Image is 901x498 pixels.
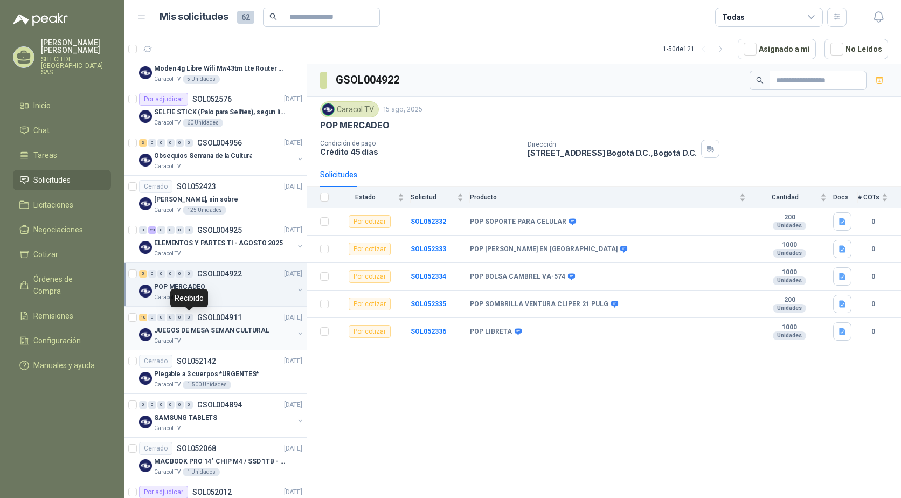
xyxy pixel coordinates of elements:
[197,314,242,321] p: GSOL004911
[157,314,165,321] div: 0
[177,445,216,452] p: SOL052068
[124,45,307,88] a: CerradoSOL052584[DATE] Company LogoModen 4g Libre Wifi Mw43tm Lte Router Móvil Internet 5ghzCarac...
[383,105,422,115] p: 15 ago, 2025
[176,270,184,278] div: 0
[33,224,83,236] span: Negociaciones
[183,381,231,389] div: 1.500 Unidades
[41,39,111,54] p: [PERSON_NAME] [PERSON_NAME]
[663,40,729,58] div: 1 - 50 de 121
[124,88,307,132] a: Por adjudicarSOL052576[DATE] Company LogoSELFIE STICK (Palo para Selfies), segun link adjuntoCara...
[139,285,152,298] img: Company Logo
[284,356,302,366] p: [DATE]
[167,139,175,147] div: 0
[411,300,446,308] b: SOL052335
[320,101,379,117] div: Caracol TV
[185,139,193,147] div: 0
[157,226,165,234] div: 0
[139,270,147,278] div: 5
[41,56,111,75] p: SITECH DE [GEOGRAPHIC_DATA] SAS
[139,416,152,428] img: Company Logo
[139,197,152,210] img: Company Logo
[773,304,806,313] div: Unidades
[13,195,111,215] a: Licitaciones
[411,218,446,225] a: SOL052332
[320,120,390,131] p: POP MERCADEO
[177,357,216,365] p: SOL052142
[756,77,764,84] span: search
[154,238,283,248] p: ELEMENTOS Y PARTES TI - AGOSTO 2025
[284,225,302,236] p: [DATE]
[154,119,181,127] p: Caracol TV
[349,243,391,255] div: Por cotizar
[124,176,307,219] a: CerradoSOL052423[DATE] Company Logo[PERSON_NAME], sin sobreCaracol TV125 Unidades
[773,276,806,285] div: Unidades
[148,401,156,409] div: 0
[752,187,833,208] th: Cantidad
[13,355,111,376] a: Manuales y ayuda
[284,487,302,497] p: [DATE]
[411,245,446,253] a: SOL052333
[284,400,302,410] p: [DATE]
[320,140,519,147] p: Condición de pago
[33,100,51,112] span: Inicio
[833,187,858,208] th: Docs
[335,193,396,201] span: Estado
[139,110,152,123] img: Company Logo
[528,141,697,148] p: Dirección
[139,267,304,302] a: 5 0 0 0 0 0 GSOL004922[DATE] Company LogoPOP MERCADEOCaracol TV
[154,293,181,302] p: Caracol TV
[139,241,152,254] img: Company Logo
[320,147,519,156] p: Crédito 45 días
[139,180,172,193] div: Cerrado
[13,269,111,301] a: Órdenes de Compra
[139,226,147,234] div: 0
[858,327,888,337] b: 0
[336,72,401,88] h3: GSOL004922
[411,328,446,335] b: SOL052336
[752,213,827,222] b: 200
[284,138,302,148] p: [DATE]
[13,13,68,26] img: Logo peakr
[139,401,147,409] div: 0
[13,120,111,141] a: Chat
[124,350,307,394] a: CerradoSOL052142[DATE] Company LogoPlegable a 3 cuerpos *URGENTES*Caracol TV1.500 Unidades
[185,270,193,278] div: 0
[349,298,391,310] div: Por cotizar
[154,64,288,74] p: Moden 4g Libre Wifi Mw43tm Lte Router Móvil Internet 5ghz
[752,296,827,305] b: 200
[139,398,304,433] a: 0 0 0 0 0 0 GSOL004894[DATE] Company LogoSAMSUNG TABLETSCaracol TV
[752,241,827,250] b: 1000
[411,187,470,208] th: Solicitud
[154,424,181,433] p: Caracol TV
[33,310,73,322] span: Remisiones
[722,11,745,23] div: Todas
[185,314,193,321] div: 0
[197,270,242,278] p: GSOL004922
[157,401,165,409] div: 0
[349,325,391,338] div: Por cotizar
[858,193,879,201] span: # COTs
[470,245,618,254] b: POP [PERSON_NAME] EN [GEOGRAPHIC_DATA]
[185,401,193,409] div: 0
[33,335,81,347] span: Configuración
[858,299,888,309] b: 0
[470,218,566,226] b: POP SOPORTE PARA CELULAR
[139,224,304,258] a: 0 23 0 0 0 0 GSOL004925[DATE] Company LogoELEMENTOS Y PARTES TI - AGOSTO 2025Caracol TV
[284,94,302,105] p: [DATE]
[284,269,302,279] p: [DATE]
[470,193,737,201] span: Producto
[284,313,302,323] p: [DATE]
[33,174,71,186] span: Solicitudes
[33,248,58,260] span: Cotizar
[154,75,181,84] p: Caracol TV
[470,328,512,336] b: POP LIBRETA
[148,270,156,278] div: 0
[237,11,254,24] span: 62
[139,139,147,147] div: 3
[858,272,888,282] b: 0
[773,331,806,340] div: Unidades
[177,183,216,190] p: SOL052423
[858,187,901,208] th: # COTs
